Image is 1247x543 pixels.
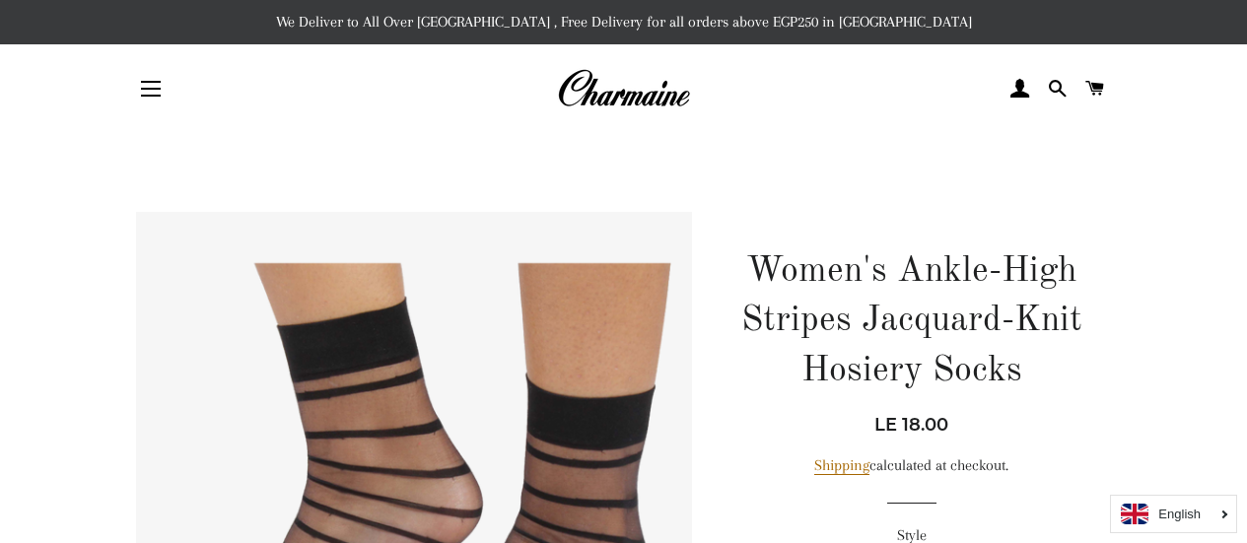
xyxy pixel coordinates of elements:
[736,453,1086,478] div: calculated at checkout.
[814,456,869,475] a: Shipping
[874,414,948,436] span: LE 18.00
[557,67,690,110] img: Charmaine Egypt
[1121,504,1226,524] a: English
[1158,508,1201,520] i: English
[736,247,1086,396] h1: Women's Ankle-High Stripes Jacquard-Knit Hosiery Socks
